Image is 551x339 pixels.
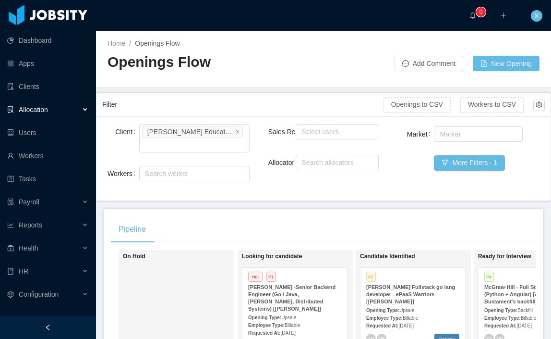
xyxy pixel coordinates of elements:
input: Market [437,128,442,140]
i: icon: bell [469,12,476,19]
span: P2 [366,272,376,282]
span: Hot [248,272,263,282]
span: Reports [19,221,42,229]
span: Payroll [19,198,39,206]
button: icon: file-addNew Opening [473,56,539,71]
label: Allocator [268,159,301,166]
strong: Employee Type: [366,315,403,321]
span: Health [19,244,38,252]
sup: 0 [476,7,486,17]
i: icon: plus [500,12,507,19]
span: P4 [484,272,494,282]
strong: Opening Type: [366,308,399,313]
span: Openings Flow [135,39,180,47]
div: Pipeline [111,216,154,243]
span: Upsale [281,315,296,320]
div: Filter [102,96,383,113]
span: Allocation [19,106,48,113]
label: Sales Rep [268,128,306,136]
i: icon: setting [7,291,14,298]
span: Billable [285,323,300,328]
strong: Requested At: [484,323,516,328]
h2: Openings Flow [108,52,323,72]
i: icon: solution [7,106,14,113]
input: Sales Rep [299,126,304,138]
strong: [PERSON_NAME] Fullstack go lang developer - ePaaS Warriors [[PERSON_NAME]] [366,284,455,304]
label: Client [115,128,139,136]
span: [DATE] [516,323,531,328]
button: icon: filterMore Filters · 1 [434,155,504,171]
div: Select users [301,127,368,137]
strong: [PERSON_NAME] -Senior Backend Engineer (Go / Java, [PERSON_NAME], Distributed Systems) [[PERSON_N... [248,284,335,312]
a: Home [108,39,125,47]
span: Billable [403,315,418,321]
i: icon: book [7,268,14,275]
h1: On Hold [123,253,257,260]
span: Upsale [399,308,414,313]
input: Client [142,139,147,151]
label: Market [407,130,434,138]
span: / [129,39,131,47]
i: icon: line-chart [7,222,14,228]
input: Workers [142,168,147,179]
span: HR [19,267,28,275]
i: icon: file-protect [7,199,14,205]
span: [DATE] [280,330,295,336]
span: Backfill [517,308,533,313]
a: icon: auditClients [7,77,88,96]
div: Search allocators [301,158,369,167]
strong: Employee Type: [248,323,285,328]
a: icon: userWorkers [7,146,88,165]
button: icon: setting [533,100,545,111]
strong: Opening Type: [484,308,517,313]
div: Market [440,129,512,139]
span: [DATE] [398,323,413,328]
a: icon: profileTasks [7,169,88,188]
button: Openings to CSV [383,97,451,113]
input: Allocator [299,157,304,168]
i: icon: medicine-box [7,245,14,251]
span: P1 [266,272,276,282]
a: icon: robotUsers [7,123,88,142]
a: icon: pie-chartDashboard [7,31,88,50]
h1: Candidate Identified [360,253,494,260]
strong: Requested At: [248,330,280,336]
span: Billable [521,315,536,321]
span: Configuration [19,290,59,298]
div: [PERSON_NAME] Education [147,126,233,137]
strong: Requested At: [366,323,398,328]
button: icon: messageAdd Comment [395,56,463,71]
i: icon: close [235,129,240,135]
h1: Looking for candidate [242,253,376,260]
label: Workers [108,170,139,177]
strong: Employee Type: [484,315,521,321]
li: McGraw-Hill Education [142,126,243,138]
div: Search worker [145,169,235,178]
button: Workers to CSV [460,97,524,113]
strong: Opening Type: [248,315,281,320]
span: X [534,10,539,22]
a: icon: appstoreApps [7,54,88,73]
